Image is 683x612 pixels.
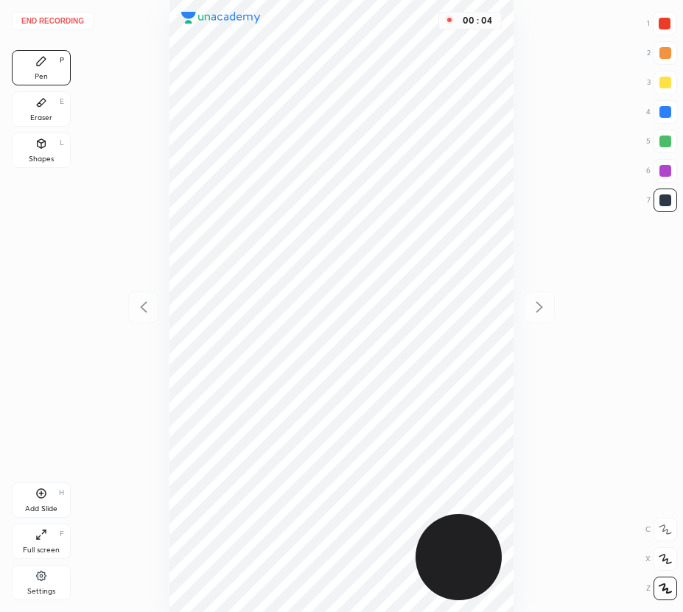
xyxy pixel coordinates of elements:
[23,546,60,554] div: Full screen
[646,159,677,183] div: 6
[460,15,495,26] div: 00 : 04
[647,41,677,65] div: 2
[647,12,676,35] div: 1
[60,57,64,64] div: P
[60,139,64,147] div: L
[59,489,64,496] div: H
[12,12,94,29] button: End recording
[645,547,677,571] div: X
[645,518,677,541] div: C
[30,114,52,122] div: Eraser
[646,577,677,600] div: Z
[647,189,677,212] div: 7
[646,130,677,153] div: 5
[29,155,54,163] div: Shapes
[60,98,64,105] div: E
[646,100,677,124] div: 4
[27,588,55,595] div: Settings
[647,71,677,94] div: 3
[35,73,48,80] div: Pen
[25,505,57,513] div: Add Slide
[181,12,261,24] img: logo.38c385cc.svg
[60,530,64,538] div: F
